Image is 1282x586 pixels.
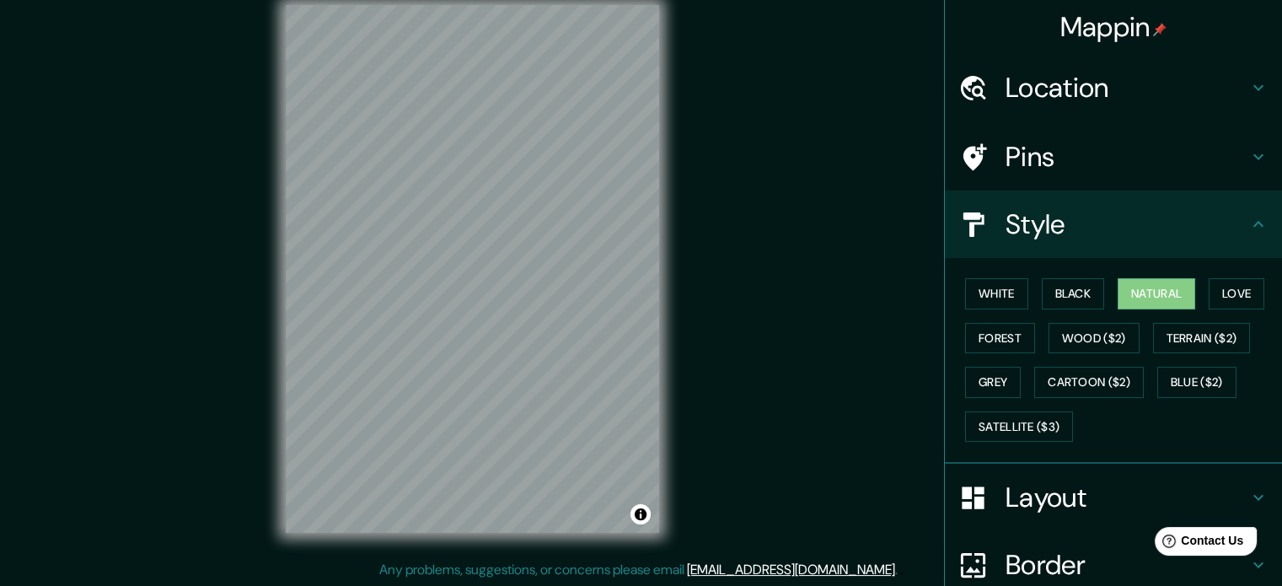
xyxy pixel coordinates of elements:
[945,123,1282,191] div: Pins
[630,504,651,524] button: Toggle attribution
[965,278,1028,309] button: White
[1118,278,1195,309] button: Natural
[1006,207,1248,241] h4: Style
[286,5,659,533] canvas: Map
[1006,548,1248,582] h4: Border
[900,560,904,580] div: .
[1153,23,1167,36] img: pin-icon.png
[687,561,895,578] a: [EMAIL_ADDRESS][DOMAIN_NAME]
[965,323,1035,354] button: Forest
[379,560,898,580] p: Any problems, suggestions, or concerns please email .
[965,367,1021,398] button: Grey
[1209,278,1264,309] button: Love
[1153,323,1251,354] button: Terrain ($2)
[945,464,1282,531] div: Layout
[1060,10,1167,44] h4: Mappin
[1049,323,1140,354] button: Wood ($2)
[1042,278,1105,309] button: Black
[1157,367,1236,398] button: Blue ($2)
[1132,520,1263,567] iframe: Help widget launcher
[1006,71,1248,105] h4: Location
[1006,481,1248,514] h4: Layout
[898,560,900,580] div: .
[945,191,1282,258] div: Style
[1006,140,1248,174] h4: Pins
[965,411,1073,443] button: Satellite ($3)
[945,54,1282,121] div: Location
[1034,367,1144,398] button: Cartoon ($2)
